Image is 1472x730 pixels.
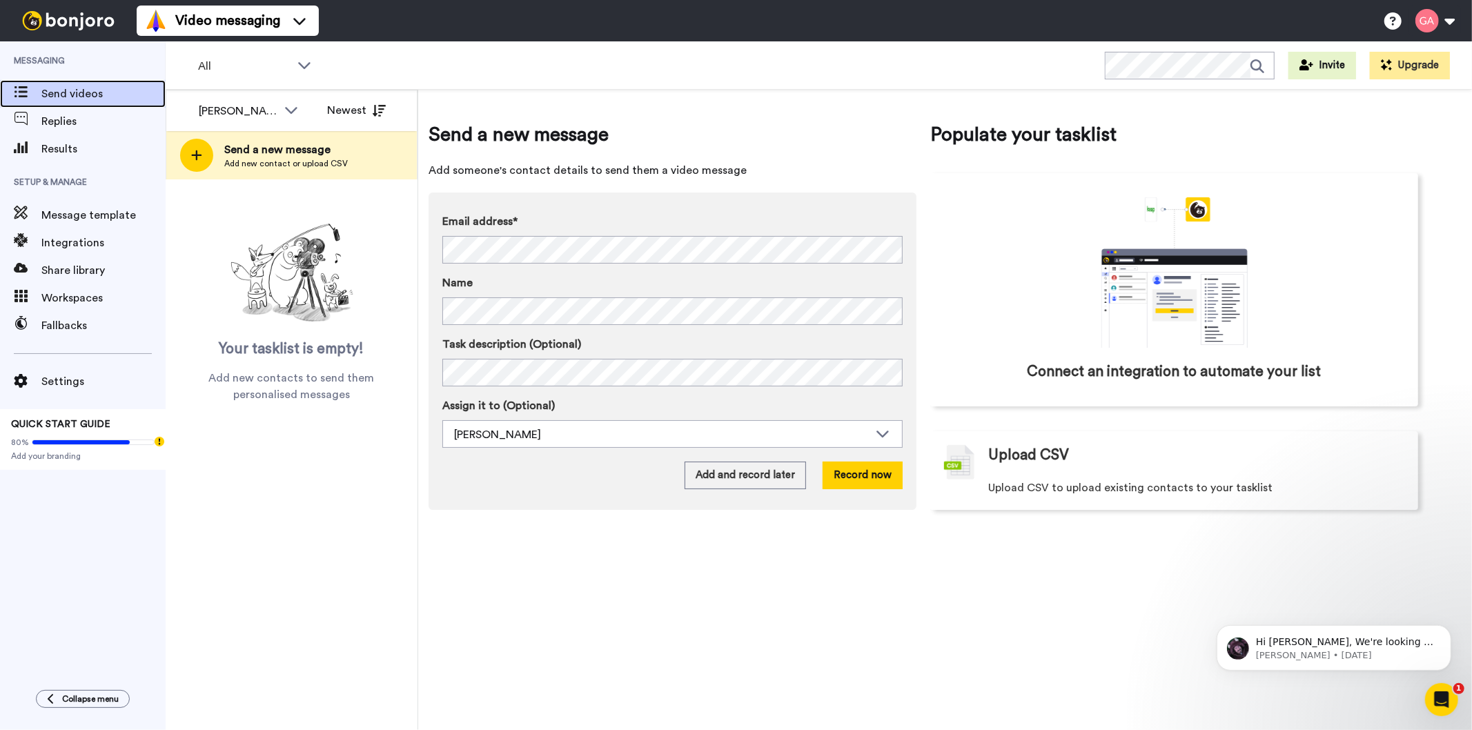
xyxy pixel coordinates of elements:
[41,207,166,224] span: Message template
[1370,52,1450,79] button: Upgrade
[685,462,806,489] button: Add and record later
[41,235,166,251] span: Integrations
[317,97,396,124] button: Newest
[429,162,916,179] span: Add someone's contact details to send them a video message
[199,103,277,119] div: [PERSON_NAME]
[823,462,903,489] button: Record now
[442,275,473,291] span: Name
[41,317,166,334] span: Fallbacks
[41,141,166,157] span: Results
[1196,596,1472,693] iframe: Intercom notifications message
[930,121,1418,148] span: Populate your tasklist
[11,451,155,462] span: Add your branding
[1028,362,1322,382] span: Connect an integration to automate your list
[11,437,29,448] span: 80%
[442,397,903,414] label: Assign it to (Optional)
[944,445,974,480] img: csv-grey.png
[223,218,361,328] img: ready-set-action.png
[429,121,916,148] span: Send a new message
[145,10,167,32] img: vm-color.svg
[224,158,348,169] span: Add new contact or upload CSV
[41,373,166,390] span: Settings
[442,213,903,230] label: Email address*
[219,339,364,359] span: Your tasklist is empty!
[1071,197,1278,348] div: animation
[41,113,166,130] span: Replies
[41,262,166,279] span: Share library
[442,336,903,353] label: Task description (Optional)
[988,480,1273,496] span: Upload CSV to upload existing contacts to your tasklist
[62,693,119,704] span: Collapse menu
[1288,52,1356,79] button: Invite
[153,435,166,448] div: Tooltip anchor
[198,58,291,75] span: All
[41,290,166,306] span: Workspaces
[11,420,110,429] span: QUICK START GUIDE
[41,86,166,102] span: Send videos
[454,426,869,443] div: [PERSON_NAME]
[186,370,397,403] span: Add new contacts to send them personalised messages
[36,690,130,708] button: Collapse menu
[1425,683,1458,716] iframe: Intercom live chat
[224,141,348,158] span: Send a new message
[1453,683,1464,694] span: 1
[988,445,1069,466] span: Upload CSV
[175,11,280,30] span: Video messaging
[17,11,120,30] img: bj-logo-header-white.svg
